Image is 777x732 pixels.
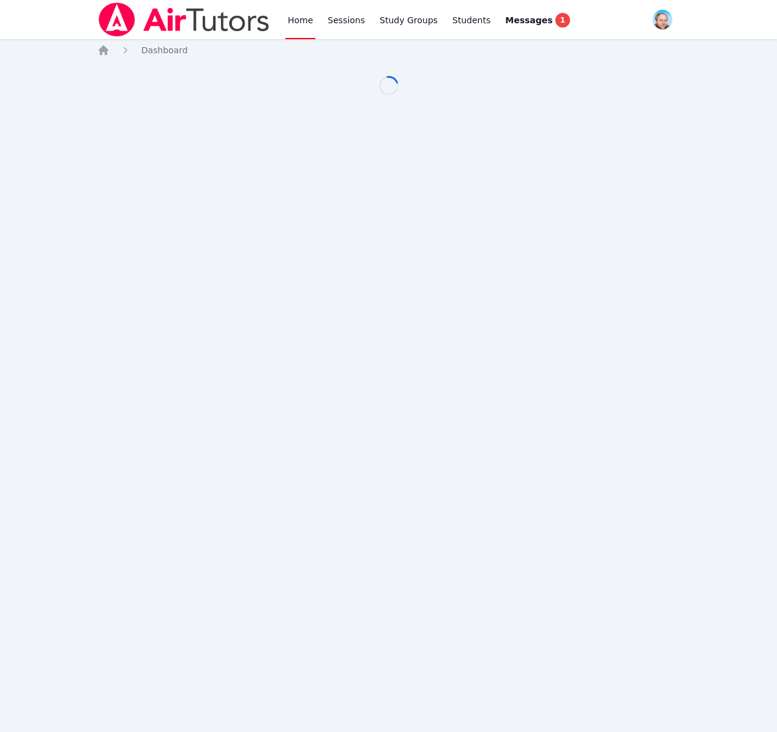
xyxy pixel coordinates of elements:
[97,44,680,56] nav: Breadcrumb
[141,45,188,55] span: Dashboard
[555,13,570,28] span: 1
[97,2,271,37] img: Air Tutors
[505,14,552,26] span: Messages
[141,44,188,56] a: Dashboard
